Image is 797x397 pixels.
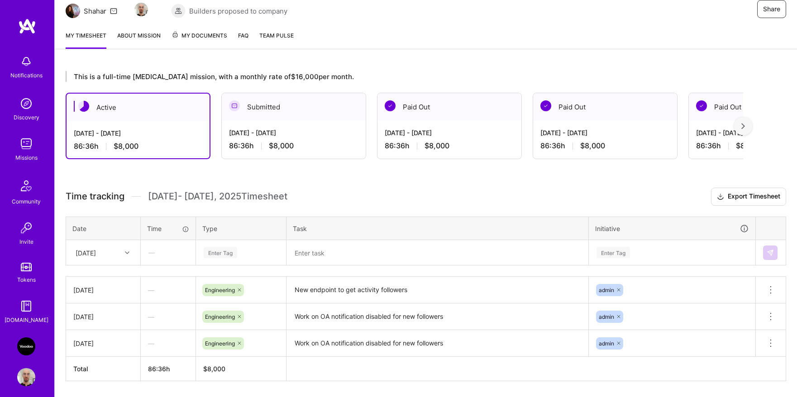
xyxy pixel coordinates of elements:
[15,368,38,386] a: User Avatar
[76,248,96,257] div: [DATE]
[736,141,761,151] span: $8,000
[66,31,106,49] a: My timesheet
[229,100,240,111] img: Submitted
[222,93,366,121] div: Submitted
[14,113,39,122] div: Discovery
[597,246,630,260] div: Enter Tag
[74,142,202,151] div: 86:36 h
[599,287,614,293] span: admin
[134,3,148,16] img: Team Member Avatar
[141,305,196,329] div: —
[147,224,189,233] div: Time
[533,93,677,121] div: Paid Out
[259,31,294,49] a: Team Pulse
[377,93,521,121] div: Paid Out
[540,100,551,111] img: Paid Out
[580,141,605,151] span: $8,000
[15,175,37,197] img: Community
[599,313,614,320] span: admin
[229,141,358,151] div: 86:36 h
[110,7,117,14] i: icon Mail
[15,153,38,162] div: Missions
[15,337,38,355] a: VooDoo (BeReal): Engineering Execution Squad
[141,278,196,302] div: —
[196,357,286,381] th: $8,000
[540,141,670,151] div: 86:36 h
[17,297,35,315] img: guide book
[12,197,41,206] div: Community
[205,340,235,347] span: Engineering
[73,339,133,348] div: [DATE]
[141,241,195,265] div: —
[21,263,32,271] img: tokens
[135,2,147,17] a: Team Member Avatar
[287,278,587,302] textarea: New endpoint to get activity followers
[141,357,196,381] th: 86:36h
[196,217,286,240] th: Type
[114,142,138,151] span: $8,000
[66,71,743,82] div: This is a full-time [MEDICAL_DATA] mission, with a monthly rate of $16,000 per month.
[17,95,35,113] img: discovery
[172,31,227,49] a: My Documents
[5,315,48,325] div: [DOMAIN_NAME]
[385,100,396,111] img: Paid Out
[148,191,287,202] span: [DATE] - [DATE] , 2025 Timesheet
[204,246,237,260] div: Enter Tag
[540,128,670,137] div: [DATE] - [DATE]
[73,285,133,295] div: [DATE]
[172,31,227,41] span: My Documents
[238,31,248,49] a: FAQ
[205,287,235,293] span: Engineering
[425,141,449,151] span: $8,000
[67,94,210,121] div: Active
[286,217,589,240] th: Task
[287,304,587,329] textarea: Work on OA notification disabled for new followers
[18,18,36,34] img: logo
[78,101,89,112] img: Active
[205,313,235,320] span: Engineering
[17,52,35,71] img: bell
[84,6,106,16] div: Shahar
[19,237,33,246] div: Invite
[385,128,514,137] div: [DATE] - [DATE]
[711,188,786,206] button: Export Timesheet
[171,4,186,18] img: Builders proposed to company
[741,123,745,129] img: right
[66,4,80,18] img: Team Architect
[17,337,35,355] img: VooDoo (BeReal): Engineering Execution Squad
[117,31,161,49] a: About Mission
[595,223,749,234] div: Initiative
[141,331,196,355] div: —
[269,141,294,151] span: $8,000
[717,192,724,202] i: icon Download
[696,100,707,111] img: Paid Out
[66,357,141,381] th: Total
[73,312,133,321] div: [DATE]
[229,128,358,137] div: [DATE] - [DATE]
[287,331,587,356] textarea: Work on OA notification disabled for new followers
[17,219,35,237] img: Invite
[66,217,141,240] th: Date
[385,141,514,151] div: 86:36 h
[189,6,287,16] span: Builders proposed to company
[10,71,43,80] div: Notifications
[66,191,124,202] span: Time tracking
[17,368,35,386] img: User Avatar
[125,250,129,255] i: icon Chevron
[17,135,35,153] img: teamwork
[74,128,202,138] div: [DATE] - [DATE]
[259,32,294,39] span: Team Pulse
[17,275,36,284] div: Tokens
[763,5,780,14] span: Share
[767,249,774,256] img: Submit
[599,340,614,347] span: admin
